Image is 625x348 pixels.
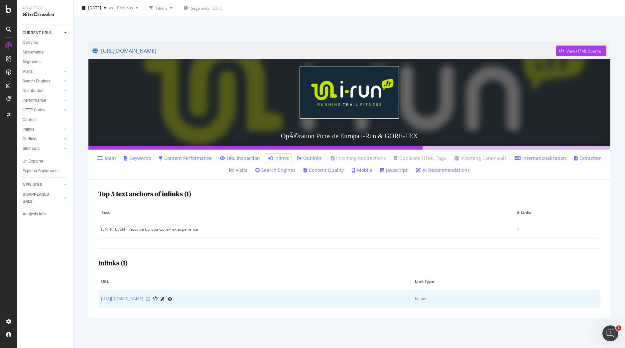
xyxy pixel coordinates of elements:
a: Outlinks [297,155,322,162]
div: [DATE] [211,5,223,11]
div: Search Engines [23,78,50,85]
div: CURRENT URLS [23,30,52,37]
a: Extraction [574,155,602,162]
div: SiteCrawler [23,11,68,19]
a: Javascript [380,167,408,174]
div: [ENTR][EVENT]Picos de Europa Gore-Tex experience [101,226,511,232]
a: Search Engines [255,167,296,174]
div: Outlinks [23,136,37,143]
a: Segments [23,58,69,65]
a: Distribution [23,87,62,94]
a: Incoming Redirections [330,155,386,162]
div: Content [23,116,37,123]
div: Explorer Bookmarks [23,168,59,174]
a: Analysis Info [23,211,69,218]
a: Movements [23,49,69,56]
a: URL Inspection [220,155,260,162]
h2: Top 5 text anchors of inlinks ( 1 ) [98,190,191,197]
a: Main [97,155,116,162]
a: Performance [23,97,62,104]
a: AI Recommendations [416,167,470,174]
a: Internationalization [515,155,566,162]
a: Mobile [352,167,372,174]
img: OpÃ©ration Picos de Europa i-Run & GORE-TEX [300,66,399,119]
a: [URL][DOMAIN_NAME] [101,295,143,302]
a: NEW URLS [23,181,62,188]
a: [URL][DOMAIN_NAME] [92,43,556,59]
span: # Links [517,209,596,215]
div: Distribution [23,87,44,94]
iframe: Intercom live chat [602,325,618,341]
div: Inlinks [23,126,34,133]
span: vs [109,5,114,11]
div: 1 [517,226,598,232]
a: Keywords [124,155,151,162]
span: Previous [114,5,133,11]
a: DISAPPEARED URLS [23,191,62,205]
a: Inlinks [268,155,289,162]
h2: Inlinks ( 1 ) [98,259,128,267]
a: Content [23,116,69,123]
button: Previous [114,3,141,13]
a: URL Inspection [168,295,172,302]
a: Inlinks [23,126,62,133]
button: View HTML Source [153,296,158,301]
span: 1 [616,325,621,331]
div: Movements [23,49,44,56]
a: Visits [23,68,62,75]
div: Sitemaps [23,145,40,152]
div: Overview [23,39,39,46]
div: Analysis Info [23,211,46,218]
a: Explorer Bookmarks [23,168,69,174]
div: Visits [23,68,33,75]
span: 2025 Aug. 24th [88,5,101,11]
a: Sitemaps [23,145,62,152]
span: Text [101,209,510,215]
div: Segments [23,58,41,65]
span: URL [101,279,408,285]
a: CURRENT URLS [23,30,62,37]
div: DISAPPEARED URLS [23,191,56,205]
a: Duplicate HTML Tags [394,155,446,162]
a: Url Explorer [23,158,69,165]
button: View HTML Source [556,46,606,56]
div: HTTP Codes [23,107,45,114]
div: View HTML Source [566,48,601,54]
a: Incoming Canonicals [454,155,507,162]
h3: OpÃ©ration Picos de Europa i-Run & GORE-TEX [88,126,610,146]
div: Analytics [23,5,68,11]
span: Segments [191,5,209,11]
a: Visit Online Page [146,297,150,301]
div: Performance [23,97,46,104]
a: Content Quality [304,167,344,174]
button: Filters [147,3,175,13]
a: HTTP Codes [23,107,62,114]
td: follow [412,290,600,308]
a: Search Engines [23,78,62,85]
div: Url Explorer [23,158,43,165]
a: Content Performance [159,155,212,162]
div: NEW URLS [23,181,42,188]
a: Overview [23,39,69,46]
div: Filters [156,5,167,11]
button: Segments[DATE] [181,3,226,13]
span: Link Type [415,279,596,285]
button: [DATE] [79,3,109,13]
a: AI Url Details [160,295,165,302]
a: Outlinks [23,136,62,143]
a: Visits [229,167,247,174]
